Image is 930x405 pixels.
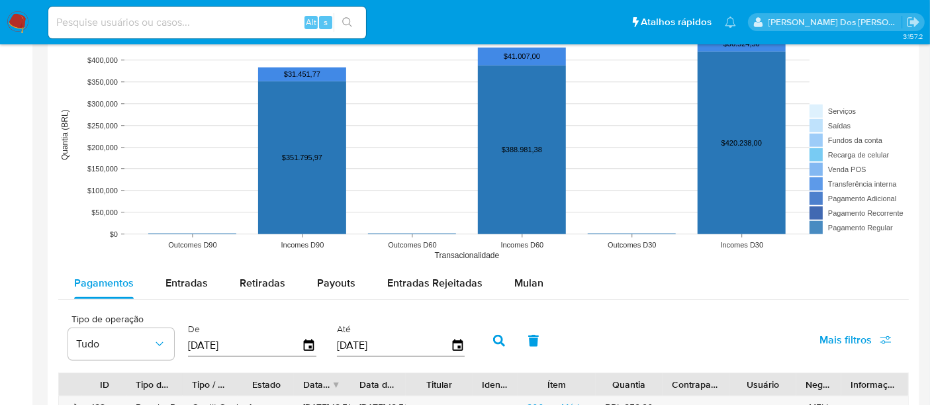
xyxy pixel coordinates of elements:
[306,16,316,28] span: Alt
[903,31,923,42] span: 3.157.2
[906,15,920,29] a: Sair
[641,15,712,29] span: Atalhos rápidos
[48,14,366,31] input: Pesquise usuários ou casos...
[334,13,361,32] button: search-icon
[768,16,902,28] p: renato.lopes@mercadopago.com.br
[324,16,328,28] span: s
[725,17,736,28] a: Notificações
